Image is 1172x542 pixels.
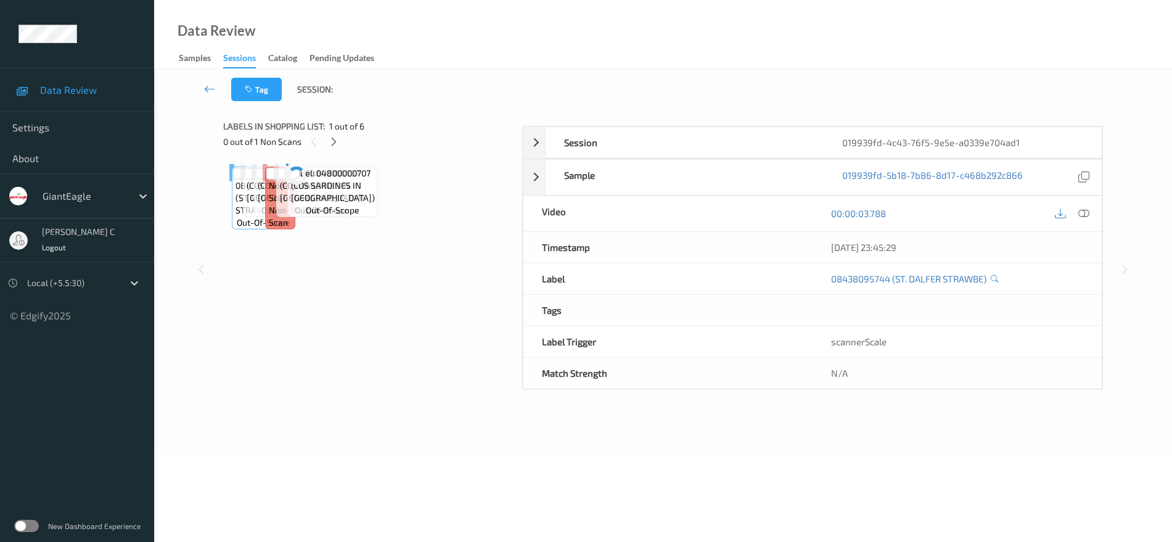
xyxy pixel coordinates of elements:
div: Sample019939fd-5b18-7b86-8d17-c468b292c866 [523,159,1102,195]
div: Samples [179,52,211,67]
div: Sample [546,160,824,195]
button: Tag [231,78,282,101]
a: Catalog [268,50,309,67]
div: Tags [523,295,813,326]
div: Sessions [223,52,256,68]
span: Labels in shopping list: [223,120,325,133]
div: scannerScale [813,326,1102,357]
a: Pending Updates [309,50,387,67]
a: 08438095744 (ST. DALFER STRAWBE) [831,273,986,285]
span: 1 out of 6 [329,120,364,133]
div: 019939fd-4c43-76f5-9e5e-a0339e704ad1 [824,127,1102,158]
div: Timestamp [523,232,813,263]
span: Label: 04800000707 (COS SARDINES IN [GEOGRAPHIC_DATA]) [280,167,364,204]
span: out-of-scope [237,216,290,229]
span: Label: Non-Scan [269,167,292,204]
span: Label: 04800000707 (COS SARDINES IN [GEOGRAPHIC_DATA]) [258,167,342,204]
div: Catalog [268,52,297,67]
span: Session: [297,83,333,96]
div: Session019939fd-4c43-76f5-9e5e-a0339e704ad1 [523,126,1102,158]
div: Label [523,263,813,294]
span: Label: 04800000707 (COS SARDINES IN [GEOGRAPHIC_DATA]) [247,167,330,204]
div: Video [523,196,813,231]
span: out-of-scope [306,204,359,216]
div: Session [546,127,824,158]
div: 0 out of 1 Non Scans [223,134,514,149]
span: non-scan [269,204,292,229]
div: N/A [813,358,1102,388]
a: Sessions [223,50,268,68]
div: [DATE] 23:45:29 [831,241,1083,253]
div: Pending Updates [309,52,374,67]
div: Match Strength [523,358,813,388]
a: 00:00:03.788 [831,207,886,220]
span: Label: 04800000707 (COS SARDINES IN [GEOGRAPHIC_DATA]) [291,167,375,204]
a: 019939fd-5b18-7b86-8d17-c468b292c866 [842,169,1023,186]
div: Data Review [178,25,255,37]
a: Samples [179,50,223,67]
span: Label: 08438095744 (ST. DALFER STRAWBE) [236,167,292,216]
div: Label Trigger [523,326,813,357]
